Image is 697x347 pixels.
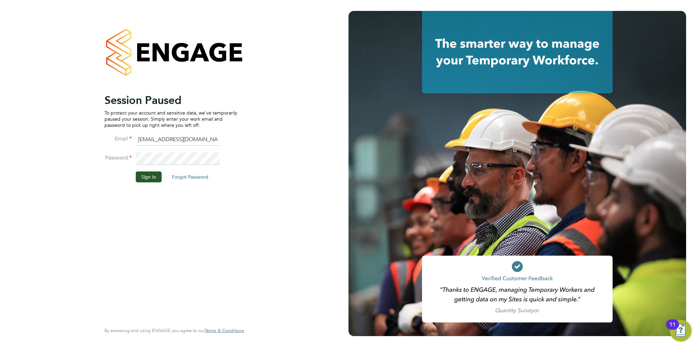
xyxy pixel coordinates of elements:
input: Enter your work email... [136,134,220,146]
button: Forgot Password [166,171,214,182]
a: Terms & Conditions [205,328,244,333]
h2: Session Paused [104,93,237,107]
span: By accessing and using ENGAGE you agree to our [104,328,244,333]
button: Open Resource Center, 11 new notifications [670,320,692,342]
div: 11 [669,325,676,333]
p: To protect your account and sensitive data, we've temporarily paused your session. Simply enter y... [104,110,237,129]
label: Email [104,135,132,142]
button: Sign In [136,171,162,182]
label: Password [104,154,132,162]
